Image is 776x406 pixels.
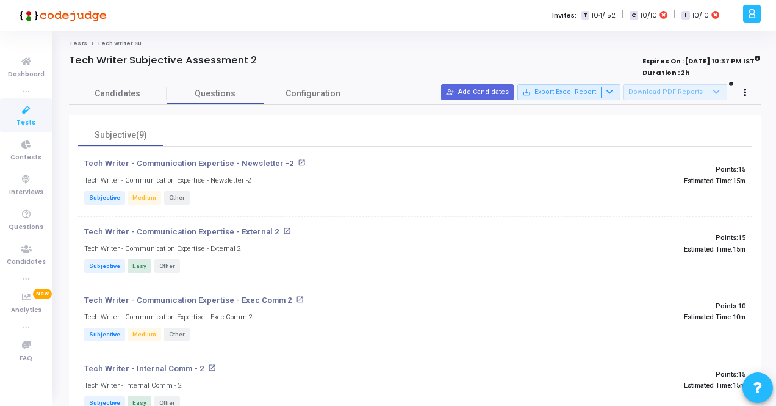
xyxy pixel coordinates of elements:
[296,295,304,303] mat-icon: open_in_new
[681,11,689,20] span: I
[642,53,761,67] strong: Expires On : [DATE] 10:37 PM IST
[7,257,46,267] span: Candidates
[674,9,675,21] span: |
[441,84,514,100] button: Add Candidates
[8,70,45,80] span: Dashboard
[533,245,745,253] p: Estimated Time:
[16,118,35,128] span: Tests
[533,371,745,379] p: Points:
[84,159,294,169] p: Tech Writer - Communication Expertise - Newsletter -2
[85,129,156,142] div: Subjective(9)
[128,191,161,205] span: Medium
[167,87,264,100] span: Questions
[533,177,745,185] p: Estimated Time:
[522,88,531,96] mat-icon: save_alt
[733,382,745,390] span: 15m
[69,87,167,100] span: Candidates
[552,10,577,21] label: Invites:
[84,191,125,205] span: Subjective
[630,11,638,20] span: C
[10,153,41,163] span: Contests
[164,328,190,341] span: Other
[84,364,204,374] p: Tech Writer - Internal Comm - 2
[283,227,291,235] mat-icon: open_in_new
[84,295,292,305] p: Tech Writer - Communication Expertise - Exec Comm 2
[533,165,745,173] p: Points:
[154,259,180,273] span: Other
[97,40,212,47] span: Tech Writer Subjective Assessment 2
[128,259,151,273] span: Easy
[84,245,241,253] h5: Tech Writer - Communication Expertise - External 2
[446,88,454,96] mat-icon: person_add_alt
[11,305,41,316] span: Analytics
[286,87,340,100] span: Configuration
[592,10,616,21] span: 104/152
[69,54,257,67] h4: Tech Writer Subjective Assessment 2
[84,259,125,273] span: Subjective
[533,234,745,242] p: Points:
[164,191,190,205] span: Other
[533,382,745,390] p: Estimated Time:
[517,84,620,100] button: Export Excel Report
[533,302,745,310] p: Points:
[84,382,182,390] h5: Tech Writer - Internal Comm - 2
[642,68,690,78] strong: Duration : 2h
[9,222,43,233] span: Questions
[33,289,52,299] span: New
[733,245,745,253] span: 15m
[738,302,745,310] span: 10
[84,313,253,321] h5: Tech Writer - Communication Expertise - Exec Comm 2
[84,227,279,237] p: Tech Writer - Communication Expertise - External 2
[623,84,727,100] button: Download PDF Reports
[128,328,161,341] span: Medium
[208,364,216,372] mat-icon: open_in_new
[733,313,745,321] span: 10m
[15,3,107,27] img: logo
[20,353,32,364] span: FAQ
[533,313,745,321] p: Estimated Time:
[9,187,43,198] span: Interviews
[733,177,745,185] span: 15m
[738,165,745,173] span: 15
[84,328,125,341] span: Subjective
[738,234,745,242] span: 15
[641,10,657,21] span: 10/10
[69,40,761,48] nav: breadcrumb
[738,371,745,379] span: 15
[84,176,251,184] h5: Tech Writer - Communication Expertise - Newsletter -2
[69,40,87,47] a: Tests
[298,159,306,167] mat-icon: open_in_new
[581,11,589,20] span: T
[622,9,623,21] span: |
[692,10,709,21] span: 10/10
